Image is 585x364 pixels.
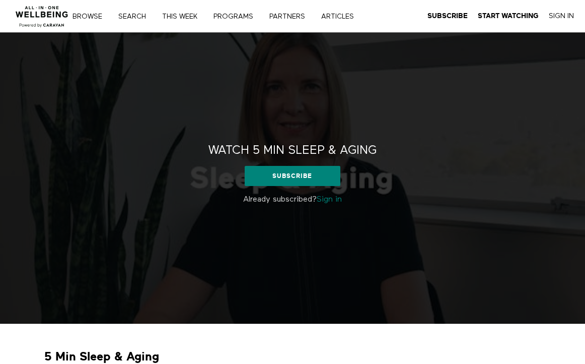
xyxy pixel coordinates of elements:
[266,13,316,20] a: PARTNERS
[80,11,375,21] nav: Primary
[245,166,340,186] a: Subscribe
[159,13,208,20] a: THIS WEEK
[427,12,468,20] strong: Subscribe
[318,13,364,20] a: ARTICLES
[317,196,342,204] a: Sign in
[478,12,539,21] a: Start Watching
[115,13,157,20] a: Search
[208,143,377,158] h2: Watch 5 Min Sleep & Aging
[210,13,264,20] a: PROGRAMS
[193,194,392,206] p: Already subscribed?
[478,12,539,20] strong: Start Watching
[427,12,468,21] a: Subscribe
[549,12,574,21] a: Sign In
[69,13,113,20] a: Browse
